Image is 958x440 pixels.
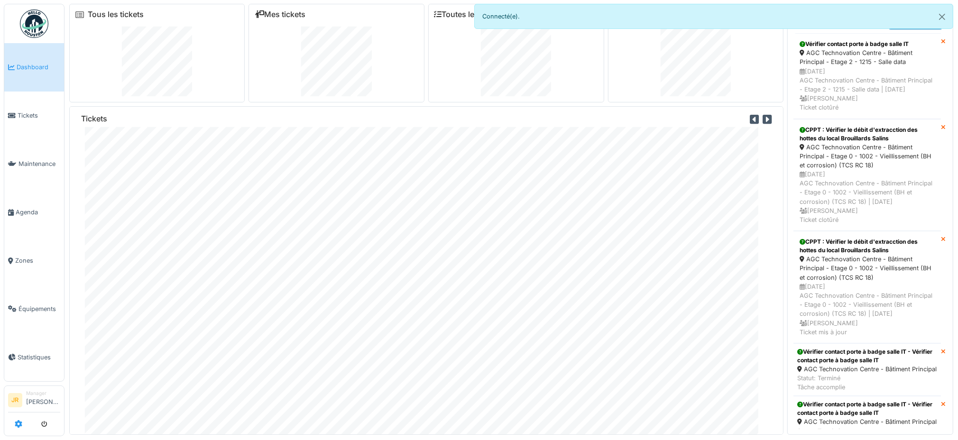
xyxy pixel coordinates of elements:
h6: Tickets [81,114,107,123]
div: Manager [26,390,60,397]
a: Mes tickets [255,10,305,19]
div: Vérifier contact porte à badge salle IT [800,40,935,48]
img: Badge_color-CXgf-gQk.svg [20,9,48,38]
a: Vérifier contact porte à badge salle IT - Vérifier contact porte à badge salle IT AGC Technovatio... [793,343,941,396]
a: Zones [4,237,64,285]
div: AGC Technovation Centre - Bâtiment Principal - Etage 0 - 1002 - Vieillissement (BH et corrosion) ... [800,255,935,282]
div: [DATE] AGC Technovation Centre - Bâtiment Principal - Etage 0 - 1002 - Vieillissement (BH et corr... [800,170,935,224]
div: CPPT : Vérifier le débit d'extracction des hottes du local Brouillards Salins [800,126,935,143]
li: JR [8,393,22,407]
span: Statistiques [18,353,60,362]
a: Tickets [4,92,64,140]
a: Statistiques [4,333,64,381]
a: Agenda [4,188,64,237]
span: Équipements [18,304,60,313]
li: [PERSON_NAME] [26,390,60,410]
span: Zones [15,256,60,265]
a: Tous les tickets [88,10,144,19]
div: Connecté(e). [474,4,953,29]
div: Statut: Terminé Tâche accomplie [797,374,937,392]
div: Vérifier contact porte à badge salle IT - Vérifier contact porte à badge salle IT [797,400,937,417]
button: Close [931,4,953,29]
a: JR Manager[PERSON_NAME] [8,390,60,412]
span: Tickets [18,111,60,120]
div: AGC Technovation Centre - Bâtiment Principal - Etage 0 - 1002 - Vieillissement (BH et corrosion) ... [800,143,935,170]
a: Vérifier contact porte à badge salle IT AGC Technovation Centre - Bâtiment Principal - Etage 2 - ... [793,33,941,119]
a: Équipements [4,284,64,333]
div: AGC Technovation Centre - Bâtiment Principal [797,365,937,374]
a: CPPT : Vérifier le débit d'extracction des hottes du local Brouillards Salins AGC Technovation Ce... [793,231,941,343]
span: Agenda [16,208,60,217]
div: [DATE] AGC Technovation Centre - Bâtiment Principal - Etage 0 - 1002 - Vieillissement (BH et corr... [800,282,935,337]
div: Vérifier contact porte à badge salle IT - Vérifier contact porte à badge salle IT [797,348,937,365]
a: Toutes les tâches [434,10,505,19]
div: CPPT : Vérifier le débit d'extracction des hottes du local Brouillards Salins [800,238,935,255]
span: Dashboard [17,63,60,72]
div: AGC Technovation Centre - Bâtiment Principal [797,417,937,426]
div: [DATE] AGC Technovation Centre - Bâtiment Principal - Etage 2 - 1215 - Salle data | [DATE] [PERSO... [800,67,935,112]
div: AGC Technovation Centre - Bâtiment Principal - Etage 2 - 1215 - Salle data [800,48,935,66]
a: Maintenance [4,140,64,188]
a: CPPT : Vérifier le débit d'extracction des hottes du local Brouillards Salins AGC Technovation Ce... [793,119,941,231]
span: Maintenance [18,159,60,168]
a: Dashboard [4,43,64,92]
